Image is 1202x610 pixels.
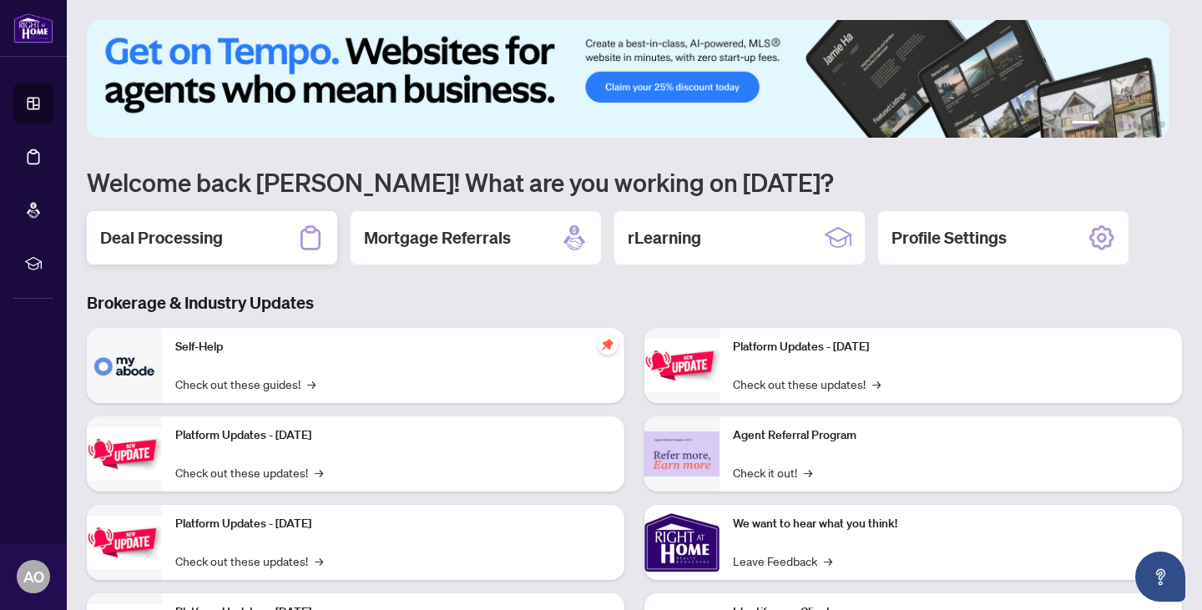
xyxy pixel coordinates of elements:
span: → [872,375,881,393]
span: → [824,552,832,570]
h2: rLearning [628,226,701,250]
h1: Welcome back [PERSON_NAME]! What are you working on [DATE]? [87,166,1182,198]
a: Check out these updates!→ [175,552,323,570]
span: → [315,463,323,481]
span: AO [23,565,44,588]
button: 6 [1159,121,1165,128]
span: pushpin [598,335,618,355]
h2: Mortgage Referrals [364,226,511,250]
img: We want to hear what you think! [644,505,720,580]
p: Platform Updates - [DATE] [175,426,611,445]
img: Platform Updates - June 23, 2025 [644,339,720,391]
a: Check it out!→ [733,463,812,481]
a: Check out these updates!→ [175,463,323,481]
p: Platform Updates - [DATE] [175,515,611,533]
img: Self-Help [87,328,162,403]
button: 1 [1072,121,1098,128]
a: Check out these guides!→ [175,375,316,393]
button: 3 [1119,121,1125,128]
h3: Brokerage & Industry Updates [87,291,1182,315]
button: Open asap [1135,552,1185,602]
p: Platform Updates - [DATE] [733,338,1169,356]
button: 2 [1105,121,1112,128]
h2: Deal Processing [100,226,223,250]
a: Check out these updates!→ [733,375,881,393]
span: → [315,552,323,570]
button: 4 [1132,121,1139,128]
img: Platform Updates - September 16, 2025 [87,427,162,480]
img: Platform Updates - July 21, 2025 [87,516,162,568]
h2: Profile Settings [891,226,1007,250]
p: We want to hear what you think! [733,515,1169,533]
img: Agent Referral Program [644,431,720,477]
p: Self-Help [175,338,611,356]
a: Leave Feedback→ [733,552,832,570]
button: 5 [1145,121,1152,128]
img: Slide 0 [87,20,1169,138]
p: Agent Referral Program [733,426,1169,445]
span: → [804,463,812,481]
span: → [307,375,316,393]
img: logo [13,13,53,43]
